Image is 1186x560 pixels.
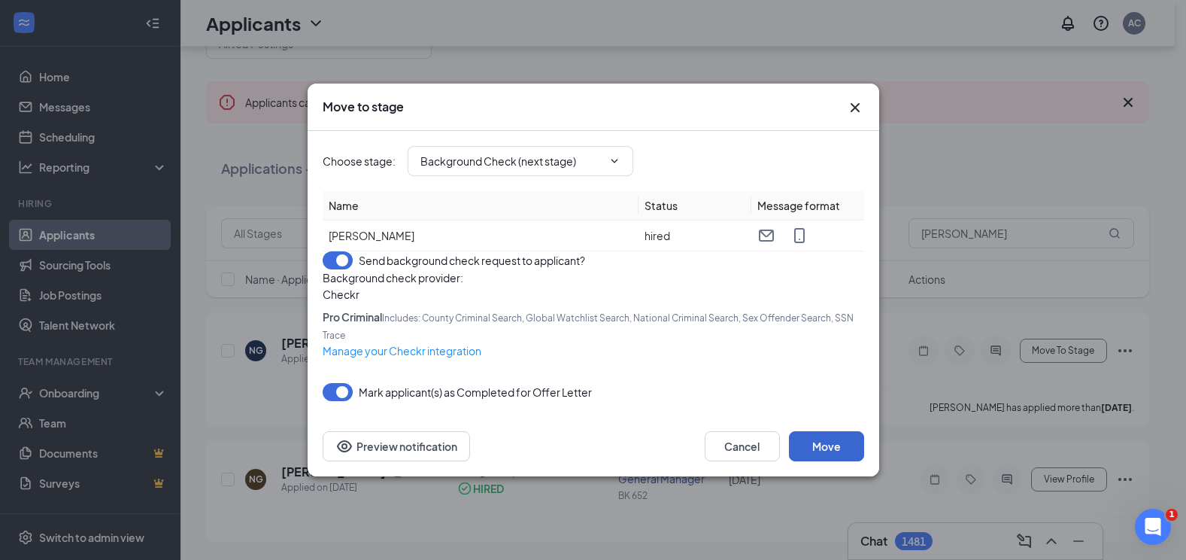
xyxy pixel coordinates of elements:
[1135,509,1171,545] iframe: Intercom live chat
[323,312,854,341] span: Includes : County Criminal Search, Global Watchlist Search, National Criminal Search, Sex Offende...
[323,99,404,115] h3: Move to stage
[323,344,481,358] span: Manage your Checkr integration
[751,191,864,221] th: Message format
[359,251,585,269] span: Send background check request to applicant?
[608,155,620,167] svg: ChevronDown
[638,221,751,251] td: hired
[323,310,382,324] span: Pro Criminal
[323,431,470,461] button: Preview notificationEye
[329,229,414,242] span: [PERSON_NAME]
[335,437,353,455] svg: Eye
[323,342,481,359] a: Manage your Checkr integration
[638,191,751,221] th: Status
[359,383,592,401] span: Mark applicant(s) as Completed for Offer Letter
[789,431,864,461] button: Move
[323,269,864,286] span: Background check provider :
[323,191,638,221] th: Name
[790,227,808,245] svg: MobileSms
[323,288,359,301] span: Checkr
[705,431,780,461] button: Cancel
[323,153,396,169] span: Choose stage :
[846,99,864,117] svg: Cross
[846,99,864,117] button: Close
[1166,509,1178,521] span: 1
[757,227,775,245] svg: Email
